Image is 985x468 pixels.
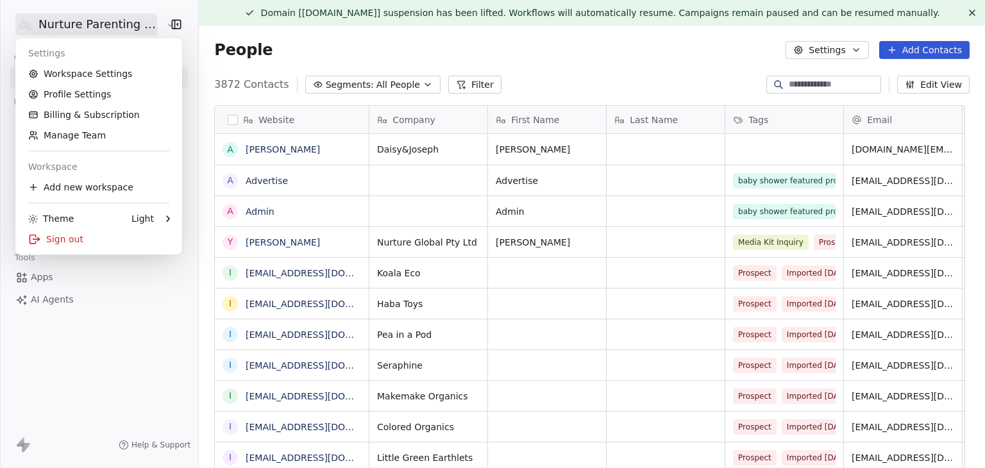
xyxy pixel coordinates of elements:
div: Workspace [21,156,177,177]
a: Billing & Subscription [21,104,177,125]
a: Manage Team [21,125,177,146]
div: Theme [28,212,74,225]
div: Light [131,212,154,225]
a: Workspace Settings [21,63,177,84]
div: Sign out [21,229,177,249]
a: Profile Settings [21,84,177,104]
div: Add new workspace [21,177,177,197]
div: Settings [21,43,177,63]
